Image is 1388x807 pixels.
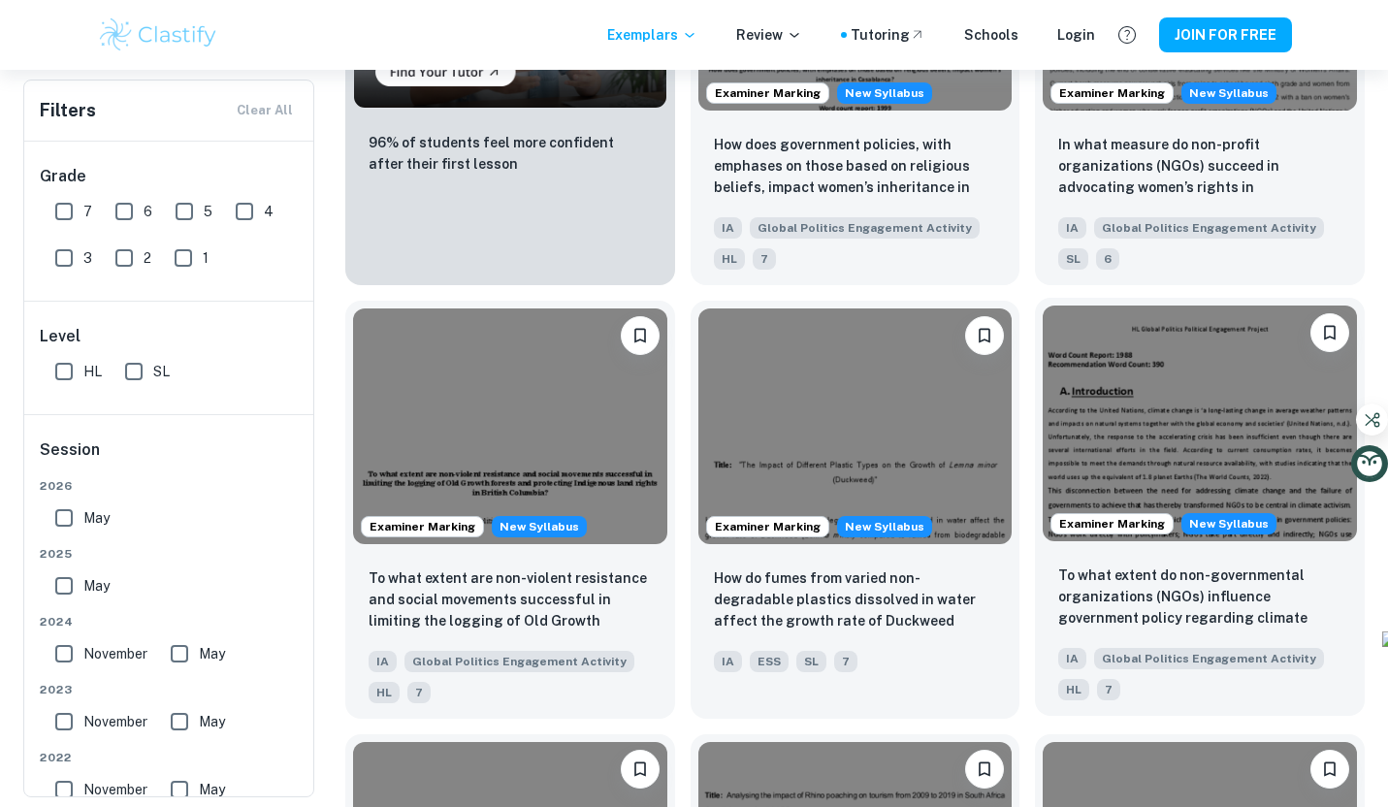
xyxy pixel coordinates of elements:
span: Global Politics Engagement Activity [404,651,634,672]
h6: Grade [40,165,300,188]
button: Please log in to bookmark exemplars [1310,313,1349,352]
span: 4 [264,201,274,222]
span: May [199,711,225,732]
img: Global Politics Engagement Activity IA example thumbnail: To what extent are non-violent resistanc [353,308,667,544]
span: SL [153,361,170,382]
span: 7 [753,248,776,270]
span: 7 [407,682,431,703]
span: HL [83,361,102,382]
p: Exemplars [607,24,697,46]
a: Examiner MarkingStarting from the May 2026 session, the Global Politics Engagement Activity requi... [345,301,675,719]
span: New Syllabus [492,516,587,537]
p: 96% of students feel more confident after their first lesson [369,132,652,175]
span: 2022 [40,749,300,766]
div: Starting from the May 2026 session, the Global Politics Engagement Activity requirements have cha... [837,82,932,104]
a: Examiner MarkingStarting from the May 2026 session, the Global Politics Engagement Activity requi... [1035,301,1365,719]
span: May [199,643,225,664]
span: November [83,779,147,800]
p: To what extent are non-violent resistance and social movements successful in limiting the logging... [369,567,652,633]
a: Schools [964,24,1018,46]
button: JOIN FOR FREE [1159,17,1292,52]
button: Please log in to bookmark exemplars [965,316,1004,355]
span: 5 [204,201,212,222]
span: 2024 [40,613,300,630]
h6: Filters [40,97,96,124]
span: SL [796,651,826,672]
img: Global Politics Engagement Activity IA example thumbnail: To what extent do non-governmental organ [1043,306,1357,541]
a: Login [1057,24,1095,46]
p: How do fumes from varied non-degradable plastics dissolved in water affect the growth rate of Duc... [714,567,997,633]
span: Examiner Marking [707,84,828,102]
span: 7 [1097,679,1120,700]
div: Starting from the May 2026 session, the Global Politics Engagement Activity requirements have cha... [1181,513,1276,534]
span: Examiner Marking [362,518,483,535]
span: IA [714,217,742,239]
span: 3 [83,247,92,269]
span: SL [1058,248,1088,270]
h6: Session [40,438,300,477]
h6: Level [40,325,300,348]
span: IA [1058,217,1086,239]
button: Please log in to bookmark exemplars [621,316,660,355]
a: Tutoring [851,24,925,46]
img: ESS IA example thumbnail: How do fumes from varied non-degradable [698,308,1013,544]
span: Examiner Marking [1051,515,1173,533]
p: To what extent do non-governmental organizations (NGOs) influence government policy regarding cli... [1058,565,1341,630]
span: 2023 [40,681,300,698]
span: New Syllabus [837,516,932,537]
button: Please log in to bookmark exemplars [621,750,660,789]
span: Global Politics Engagement Activity [750,217,980,239]
span: 7 [834,651,857,672]
span: 2026 [40,477,300,495]
div: Starting from the May 2026 session, the Global Politics Engagement Activity requirements have cha... [492,516,587,537]
span: May [199,779,225,800]
span: HL [369,682,400,703]
span: New Syllabus [1181,513,1276,534]
p: In what measure do non-profit organizations (NGOs) succeed in advocating women’s rights in Afghan... [1058,134,1341,200]
span: New Syllabus [1181,82,1276,104]
span: Global Politics Engagement Activity [1094,217,1324,239]
span: IA [369,651,397,672]
button: Please log in to bookmark exemplars [965,750,1004,789]
span: May [83,507,110,529]
span: 2025 [40,545,300,563]
span: 6 [144,201,152,222]
span: May [83,575,110,597]
span: November [83,711,147,732]
span: IA [1058,648,1086,669]
div: Starting from the May 2026 session, the Global Politics Engagement Activity requirements have cha... [1181,82,1276,104]
img: Clastify logo [97,16,220,54]
span: IA [714,651,742,672]
p: How does government policies, with emphases on those based on religious beliefs, impact women’s i... [714,134,997,200]
span: Global Politics Engagement Activity [1094,648,1324,669]
span: Examiner Marking [707,518,828,535]
span: 7 [83,201,92,222]
button: Please log in to bookmark exemplars [1310,750,1349,789]
span: 6 [1096,248,1119,270]
p: Review [736,24,802,46]
div: Starting from the May 2026 session, the ESS IA requirements have changed. We created this exempla... [837,516,932,537]
span: Examiner Marking [1051,84,1173,102]
span: New Syllabus [837,82,932,104]
span: ESS [750,651,789,672]
button: Help and Feedback [1111,18,1144,51]
span: 1 [203,247,209,269]
span: 2 [144,247,151,269]
span: HL [1058,679,1089,700]
a: Examiner MarkingStarting from the May 2026 session, the ESS IA requirements have changed. We crea... [691,301,1020,719]
span: November [83,643,147,664]
span: HL [714,248,745,270]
